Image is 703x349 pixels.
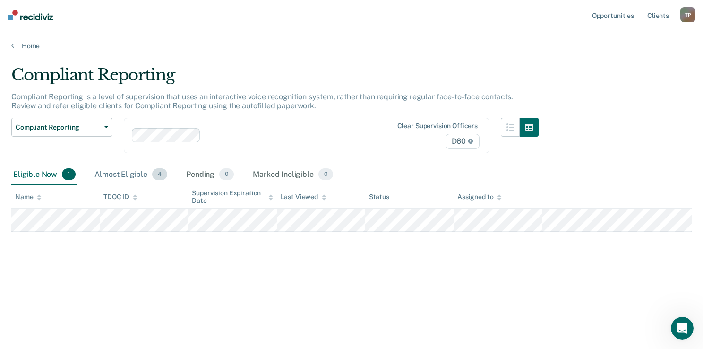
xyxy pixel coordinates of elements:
[397,122,478,130] div: Clear supervision officers
[671,317,694,340] iframe: Intercom live chat
[11,92,513,110] p: Compliant Reporting is a level of supervision that uses an interactive voice recognition system, ...
[93,165,169,185] div: Almost Eligible4
[457,193,502,201] div: Assigned to
[446,134,480,149] span: D60
[16,123,101,131] span: Compliant Reporting
[11,42,692,50] a: Home
[11,118,112,137] button: Compliant Reporting
[15,193,42,201] div: Name
[8,10,53,20] img: Recidiviz
[152,168,167,181] span: 4
[318,168,333,181] span: 0
[251,165,335,185] div: Marked Ineligible0
[369,193,389,201] div: Status
[62,168,76,181] span: 1
[11,65,539,92] div: Compliant Reporting
[103,193,137,201] div: TDOC ID
[281,193,326,201] div: Last Viewed
[680,7,695,22] div: T P
[680,7,695,22] button: TP
[192,189,273,205] div: Supervision Expiration Date
[184,165,236,185] div: Pending0
[11,165,77,185] div: Eligible Now1
[219,168,234,181] span: 0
